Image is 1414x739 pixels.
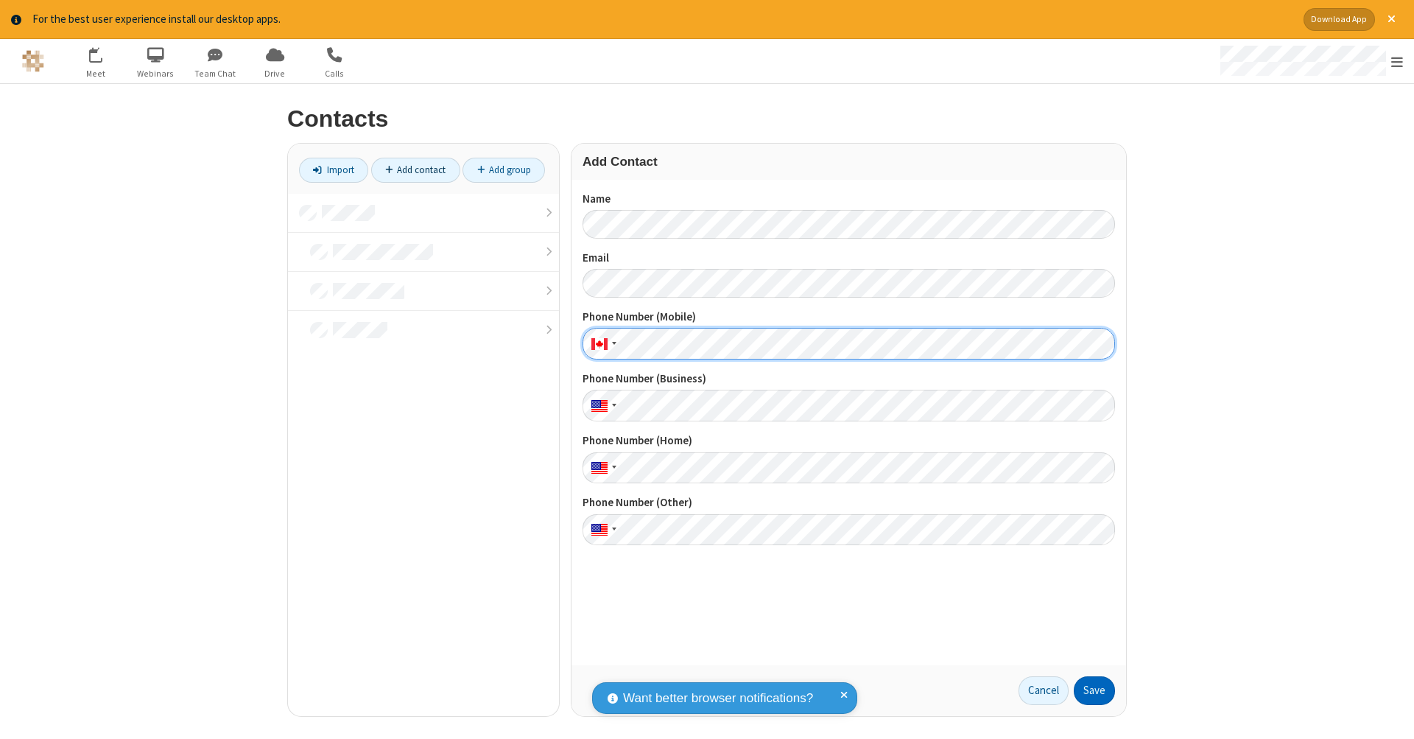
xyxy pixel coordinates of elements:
[583,452,621,484] div: United States: + 1
[1304,8,1375,31] button: Download App
[5,39,60,83] button: Logo
[287,106,1127,132] h2: Contacts
[583,432,1115,449] label: Phone Number (Home)
[462,158,545,183] a: Add group
[188,67,243,80] span: Team Chat
[1019,676,1069,706] a: Cancel
[22,50,44,72] img: QA Selenium DO NOT DELETE OR CHANGE
[583,371,1115,388] label: Phone Number (Business)
[307,67,362,80] span: Calls
[583,309,1115,326] label: Phone Number (Mobile)
[583,514,621,546] div: United States: + 1
[583,155,1115,169] h3: Add Contact
[32,11,1292,28] div: For the best user experience install our desktop apps.
[1377,701,1403,729] iframe: Chat
[583,250,1115,267] label: Email
[1074,676,1115,706] button: Save
[371,158,460,183] a: Add contact
[583,191,1115,208] label: Name
[583,328,621,360] div: Canada: + 1
[583,494,1115,511] label: Phone Number (Other)
[623,689,813,708] span: Want better browser notifications?
[97,47,110,58] div: 12
[299,158,368,183] a: Import
[128,67,183,80] span: Webinars
[68,67,124,80] span: Meet
[583,390,621,421] div: United States: + 1
[1206,39,1414,83] div: Open menu
[1380,8,1403,31] button: Close alert
[247,67,303,80] span: Drive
